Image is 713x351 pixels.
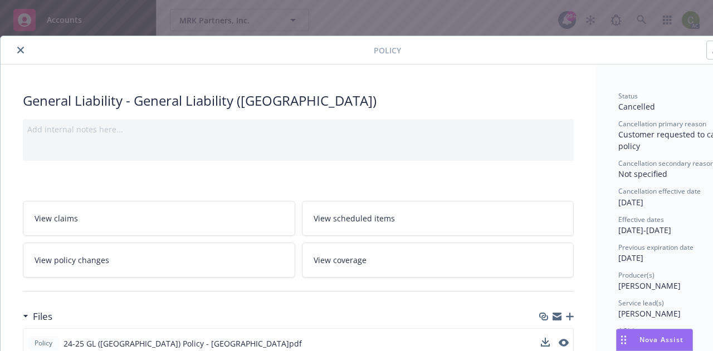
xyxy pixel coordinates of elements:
span: Status [618,91,638,101]
span: Previous expiration date [618,243,694,252]
button: close [14,43,27,57]
span: [PERSON_NAME] [618,308,681,319]
span: View coverage [314,254,367,266]
a: View scheduled items [302,201,574,236]
span: Policy [32,338,55,348]
span: AC(s) [618,326,635,335]
button: Nova Assist [616,329,693,351]
div: Add internal notes here... [27,123,569,135]
span: View scheduled items [314,212,395,224]
span: View claims [35,212,78,224]
a: View coverage [302,243,574,278]
span: Cancellation effective date [618,186,701,196]
button: preview file [559,339,569,347]
span: Nova Assist [639,335,683,344]
span: [DATE] [618,253,643,263]
span: Cancelled [618,101,655,112]
h3: Files [33,309,52,324]
a: View policy changes [23,243,295,278]
span: Not specified [618,169,667,179]
span: [PERSON_NAME] [618,280,681,291]
button: preview file [559,338,569,349]
span: Policy [374,45,401,56]
span: Effective dates [618,215,664,224]
span: View policy changes [35,254,109,266]
button: download file [541,338,550,349]
div: Drag to move [617,329,631,350]
span: Cancellation primary reason [618,119,706,128]
a: View claims [23,201,295,236]
span: Service lead(s) [618,298,664,308]
span: 24-25 GL ([GEOGRAPHIC_DATA]) Policy - [GEOGRAPHIC_DATA]pdf [64,338,302,349]
div: Files [23,309,52,324]
button: download file [541,338,550,347]
div: General Liability - General Liability ([GEOGRAPHIC_DATA]) [23,91,574,110]
span: [DATE] [618,197,643,207]
span: Producer(s) [618,270,655,280]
